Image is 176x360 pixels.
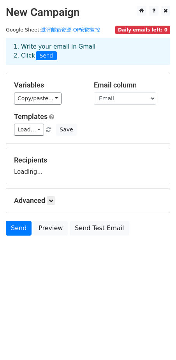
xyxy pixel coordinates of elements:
small: Google Sheet: [6,27,100,33]
a: Send Test Email [70,221,129,236]
span: Send [36,51,57,61]
div: Loading... [14,156,162,176]
h5: Email column [94,81,162,89]
h5: Advanced [14,196,162,205]
button: Save [56,124,76,136]
a: Daily emails left: 0 [115,27,170,33]
a: Preview [33,221,68,236]
a: Copy/paste... [14,93,62,105]
a: Load... [14,124,44,136]
a: Templates [14,112,48,121]
a: Send [6,221,32,236]
div: 1. Write your email in Gmail 2. Click [8,42,168,60]
a: 邀评邮箱资源-OP安防监控 [41,27,100,33]
h5: Variables [14,81,82,89]
span: Daily emails left: 0 [115,26,170,34]
h2: New Campaign [6,6,170,19]
h5: Recipients [14,156,162,164]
